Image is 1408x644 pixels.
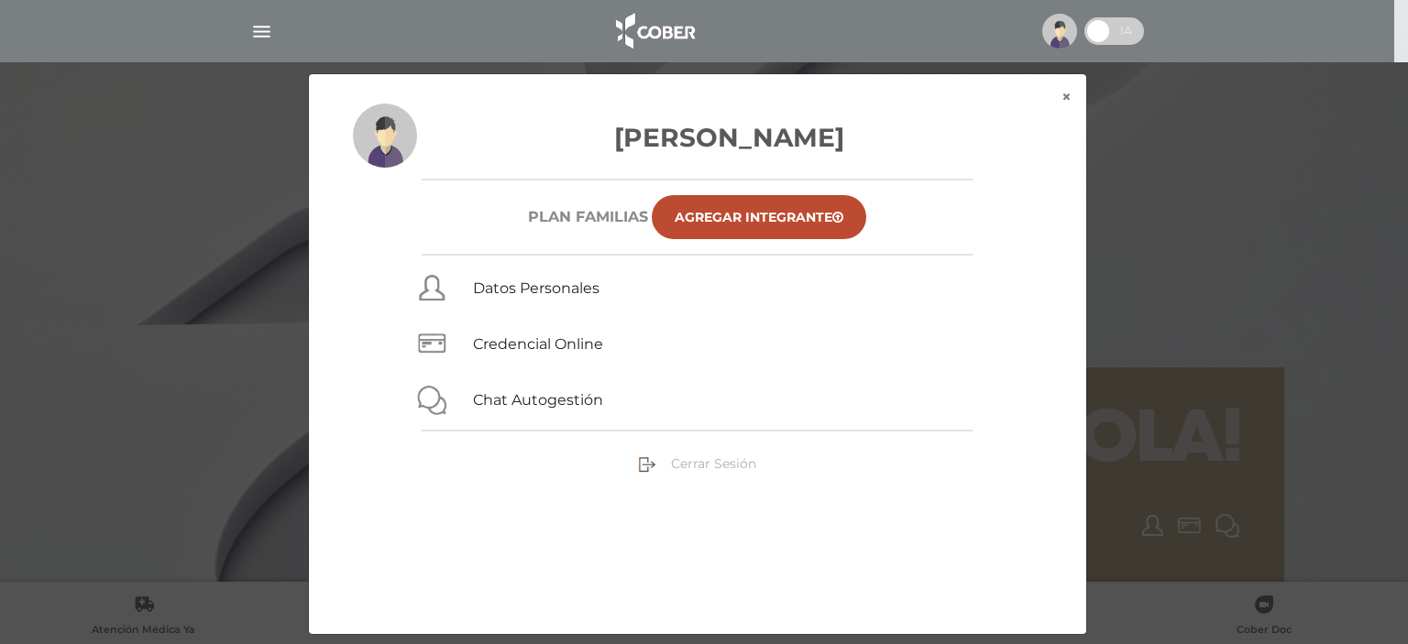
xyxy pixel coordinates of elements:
button: × [1047,74,1086,120]
h6: Plan FAMILIAS [528,208,648,225]
a: Credencial Online [473,335,603,353]
h3: [PERSON_NAME] [353,118,1042,157]
img: Cober_menu-lines-white.svg [250,20,273,43]
span: Cerrar Sesión [671,455,756,472]
img: profile-placeholder.svg [353,104,417,168]
img: sign-out.png [638,455,656,474]
a: Chat Autogestión [473,391,603,409]
img: logo_cober_home-white.png [606,9,702,53]
a: Datos Personales [473,279,599,297]
img: profile-placeholder.svg [1042,14,1077,49]
a: Cerrar Sesión [638,454,756,471]
a: Agregar Integrante [652,195,866,239]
